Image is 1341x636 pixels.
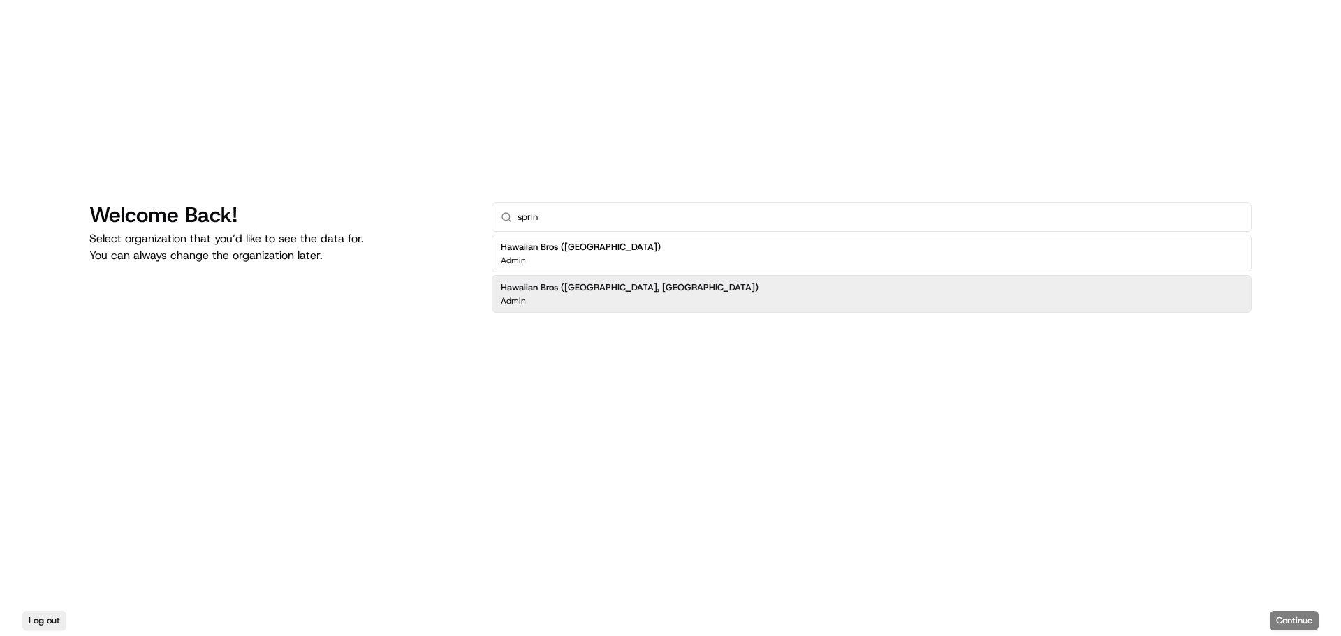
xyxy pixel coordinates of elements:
[89,202,469,228] h1: Welcome Back!
[501,241,661,253] h2: Hawaiian Bros ([GEOGRAPHIC_DATA])
[22,611,66,630] button: Log out
[501,255,526,266] p: Admin
[518,203,1243,231] input: Type to search...
[89,230,469,264] p: Select organization that you’d like to see the data for. You can always change the organization l...
[501,281,759,294] h2: Hawaiian Bros ([GEOGRAPHIC_DATA], [GEOGRAPHIC_DATA])
[492,232,1252,316] div: Suggestions
[501,295,526,306] p: Admin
